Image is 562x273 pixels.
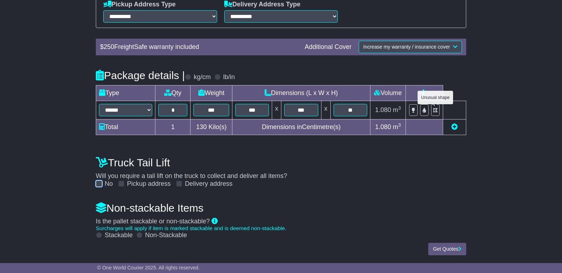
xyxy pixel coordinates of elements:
[363,44,450,50] span: Increase my warranty / insurance cover
[393,123,401,130] span: m
[272,101,281,119] td: x
[398,105,401,111] sup: 3
[451,123,458,130] a: Add new item
[127,180,171,188] label: Pickup address
[418,91,453,104] div: Unusual shape
[96,225,466,232] div: Surcharges will apply if item is marked stackable and is deemed non-stackable.
[398,122,401,128] sup: 3
[105,180,113,188] label: No
[191,85,232,101] td: Weight
[105,232,133,239] label: Stackable
[96,202,466,214] h4: Non-stackable Items
[97,265,200,271] span: © One World Courier 2025. All rights reserved.
[375,123,391,130] span: 1.080
[185,180,232,188] label: Delivery address
[370,85,406,101] td: Volume
[232,119,370,135] td: Dimensions in Centimetre(s)
[224,1,301,9] label: Delivery Address Type
[301,43,355,51] div: Additional Cover
[103,1,176,9] label: Pickup Address Type
[393,106,401,113] span: m
[196,123,207,130] span: 130
[223,73,235,81] label: lb/in
[232,85,370,101] td: Dimensions (L x W x H)
[96,218,210,225] span: Is the pallet stackable or non-stackable?
[92,153,470,188] div: Will you require a tail lift on the truck to collect and deliver all items?
[191,119,232,135] td: Kilo(s)
[155,85,191,101] td: Qty
[96,69,185,81] h4: Package details |
[155,119,191,135] td: 1
[97,43,301,51] div: $ FreightSafe warranty included
[96,119,155,135] td: Total
[145,232,187,239] label: Non-Stackable
[359,41,462,53] button: Increase my warranty / insurance cover
[96,157,466,168] h4: Truck Tail Lift
[375,106,391,113] span: 1.080
[194,73,211,81] label: kg/cm
[104,43,114,50] span: 250
[96,85,155,101] td: Type
[428,243,466,255] button: Get Quotes
[321,101,330,119] td: x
